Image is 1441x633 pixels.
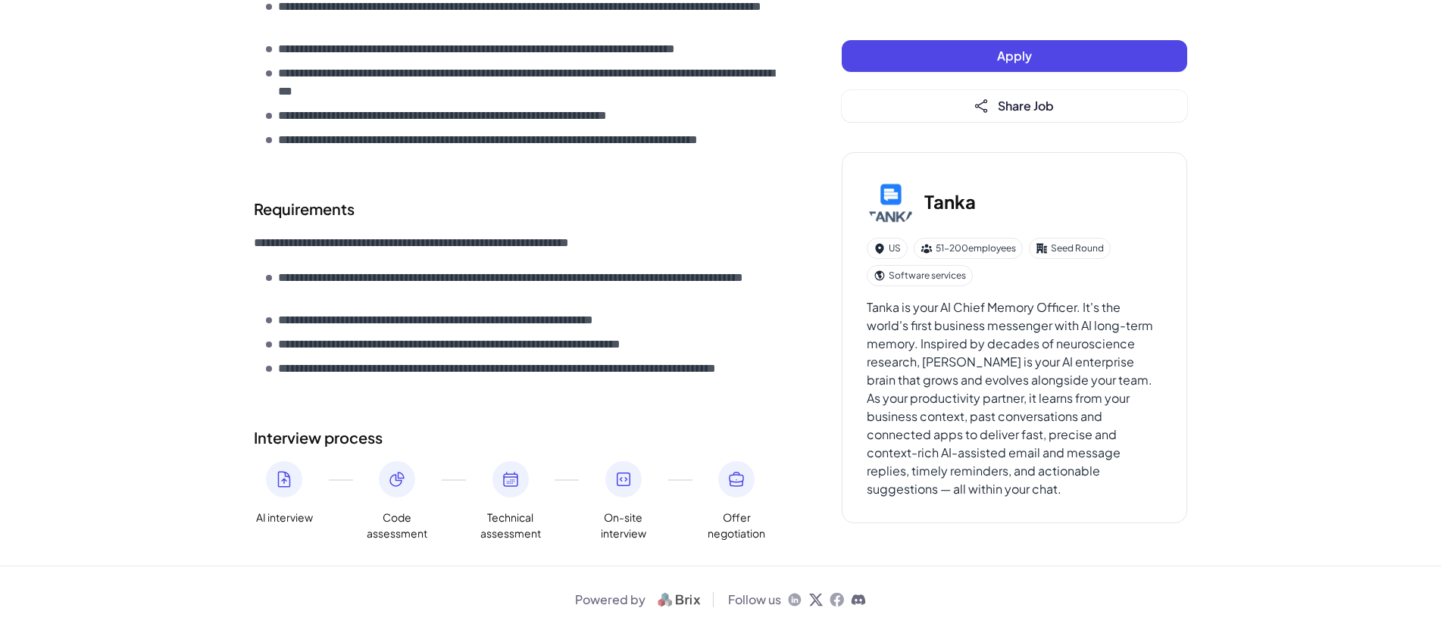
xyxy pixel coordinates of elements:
div: Seed Round [1029,238,1111,259]
img: Ta [867,177,915,226]
h2: Requirements [254,198,781,220]
div: 51-200 employees [914,238,1023,259]
span: Apply [997,48,1032,64]
span: Code assessment [367,510,427,541]
img: logo [652,591,707,609]
span: Powered by [575,591,645,609]
button: Apply [842,40,1187,72]
div: Software services [867,265,973,286]
span: On-site interview [593,510,654,541]
div: US [867,238,908,259]
h3: Tanka [924,188,976,215]
span: Share Job [998,98,1054,114]
div: Tanka is your AI Chief Memory Officer. It's the world's first business messenger with AI long-ter... [867,298,1162,498]
span: AI interview [256,510,313,525]
span: Offer negotiation [706,510,767,541]
span: Technical assessment [480,510,541,541]
h2: Interview process [254,426,781,449]
button: Share Job [842,90,1187,122]
span: Follow us [728,591,781,609]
